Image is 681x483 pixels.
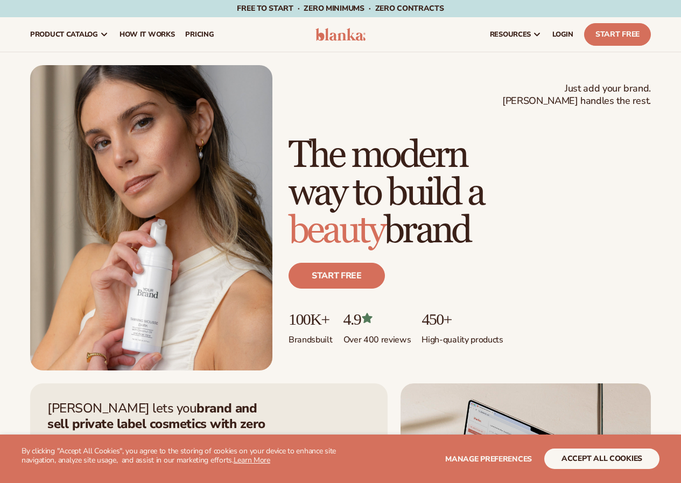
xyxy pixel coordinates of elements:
span: product catalog [30,30,98,39]
a: LOGIN [547,17,579,52]
a: How It Works [114,17,180,52]
h1: The modern way to build a brand [289,137,651,250]
a: Learn More [234,455,270,465]
img: Female holding tanning mousse. [30,65,272,370]
span: LOGIN [552,30,573,39]
p: Brands built [289,328,333,346]
p: 450+ [422,310,503,328]
button: Manage preferences [445,449,532,469]
a: Start free [289,263,385,289]
a: product catalog [25,17,114,52]
span: pricing [185,30,214,39]
p: High-quality products [422,328,503,346]
p: By clicking "Accept All Cookies", you agree to the storing of cookies on your device to enhance s... [22,447,341,465]
p: [PERSON_NAME] lets you —zero inventory, zero upfront costs, and we handle fulfillment for you. [47,401,279,463]
img: logo [315,28,366,41]
strong: brand and sell private label cosmetics with zero hassle [47,400,265,448]
span: Manage preferences [445,454,532,464]
a: resources [485,17,547,52]
p: Over 400 reviews [343,328,411,346]
button: accept all cookies [544,449,659,469]
a: Start Free [584,23,651,46]
p: 100K+ [289,310,333,328]
span: Just add your brand. [PERSON_NAME] handles the rest. [502,82,651,108]
span: How It Works [120,30,175,39]
p: 4.9 [343,310,411,328]
a: pricing [180,17,219,52]
span: resources [490,30,531,39]
span: Free to start · ZERO minimums · ZERO contracts [237,3,444,13]
span: beauty [289,208,384,254]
